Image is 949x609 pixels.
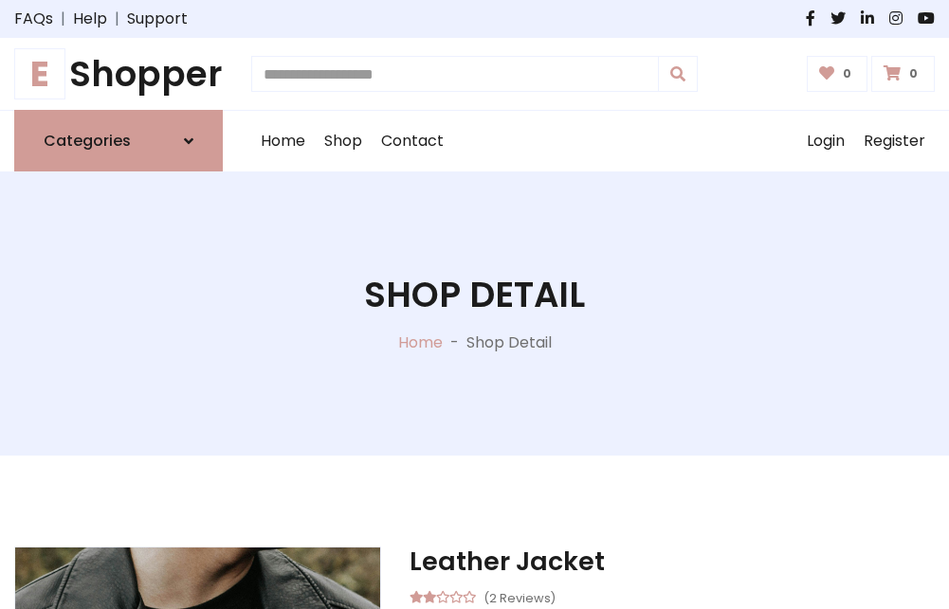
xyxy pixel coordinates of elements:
[53,8,73,30] span: |
[14,8,53,30] a: FAQs
[797,111,854,171] a: Login
[443,331,466,354] p: -
[251,111,315,171] a: Home
[410,546,935,577] h3: Leather Jacket
[14,53,223,95] h1: Shopper
[871,56,935,92] a: 0
[73,8,107,30] a: Help
[484,585,556,608] small: (2 Reviews)
[372,111,453,171] a: Contact
[14,53,223,95] a: EShopper
[807,56,868,92] a: 0
[127,8,188,30] a: Support
[364,274,585,315] h1: Shop Detail
[315,111,372,171] a: Shop
[854,111,935,171] a: Register
[838,65,856,82] span: 0
[14,110,223,171] a: Categories
[14,48,65,99] span: E
[107,8,127,30] span: |
[398,331,443,353] a: Home
[466,331,552,354] p: Shop Detail
[44,132,131,150] h6: Categories
[904,65,922,82] span: 0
